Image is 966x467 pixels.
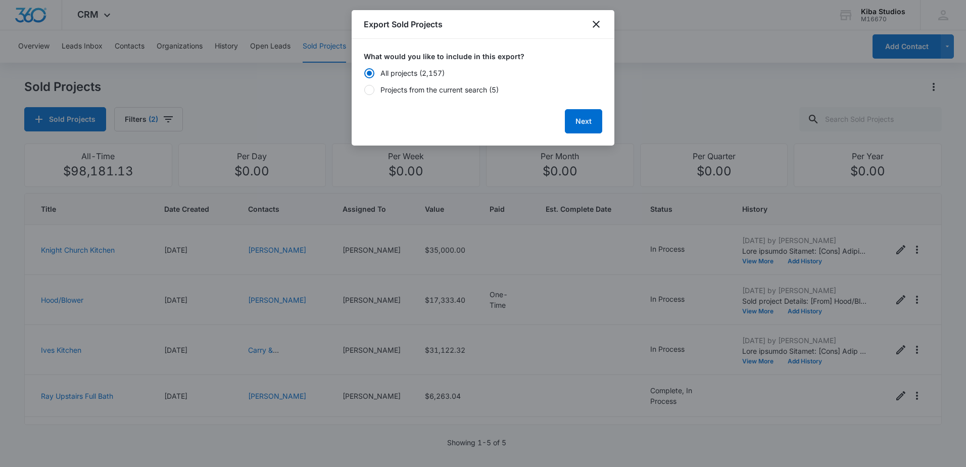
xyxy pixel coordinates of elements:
div: Projects from the current search (5) [380,84,499,95]
div: All projects (2,157) [380,68,445,78]
label: What would you like to include in this export? [364,51,602,62]
button: Next [565,109,602,133]
h1: Export Sold Projects [364,18,443,30]
button: close [590,18,602,30]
